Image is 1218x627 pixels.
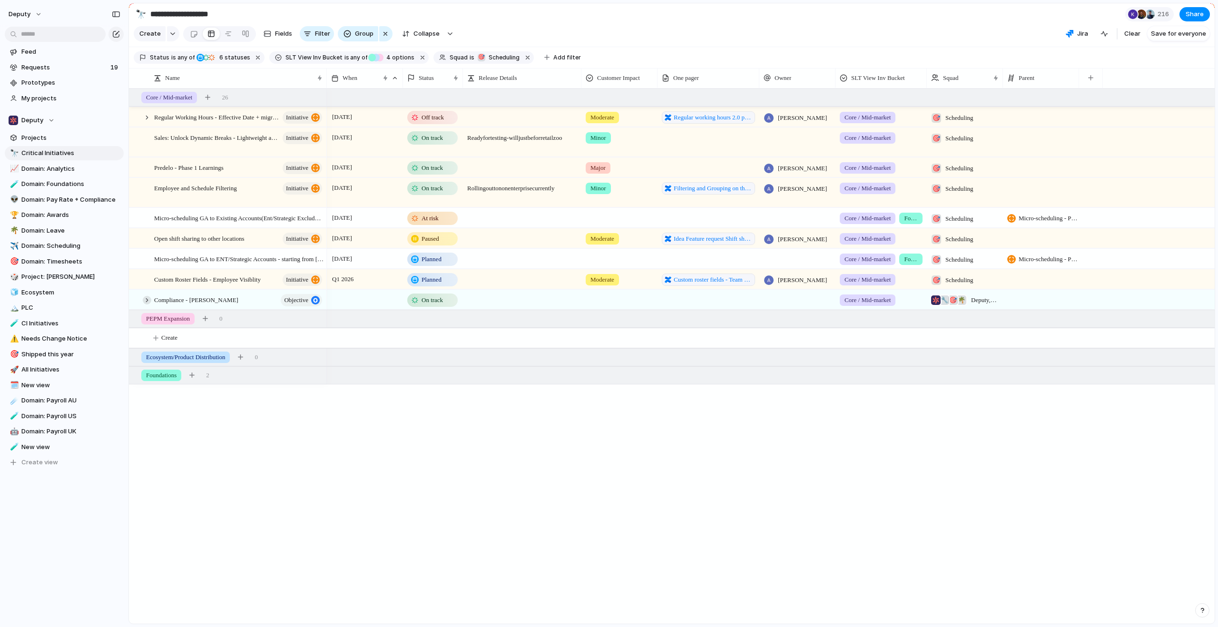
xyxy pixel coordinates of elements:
[5,301,124,315] div: 🏔️PLC
[285,53,343,62] span: SLT View Inv Bucket
[9,195,18,205] button: 👽
[21,116,43,125] span: Deputy
[383,54,392,61] span: 4
[945,134,973,143] span: Scheduling
[470,53,474,62] span: is
[422,184,443,193] span: On track
[5,224,124,238] a: 🌴Domain: Leave
[283,274,322,286] button: initiative
[971,295,999,305] span: Deputy , Pay Rate Engine , Scheduling , Leave Management
[21,365,120,374] span: All Initiatives
[945,275,973,285] span: Scheduling
[845,234,891,244] span: Core / Mid-market
[1019,255,1079,264] span: Micro-scheduling - Phase 1 - GA Release
[161,333,177,343] span: Create
[553,53,581,62] span: Add filter
[206,371,209,380] span: 2
[216,54,225,61] span: 6
[948,295,958,305] div: 🎯
[5,455,124,470] button: Create view
[10,395,17,406] div: ☄️
[5,208,124,222] a: 🏆Domain: Awards
[21,458,58,467] span: Create view
[222,93,228,102] span: 26
[463,178,581,193] span: Rolling out to non enterprise currently
[945,184,973,194] span: Scheduling
[154,274,261,284] span: Custom Roster Fields - Employee Visiblity
[932,184,941,194] div: 🎯
[674,113,752,122] span: Regular working hours 2.0 pre-migration improvements
[1124,29,1140,39] span: Clear
[662,111,755,124] a: Regular working hours 2.0 pre-migration improvements
[171,53,176,62] span: is
[489,53,520,62] span: Scheduling
[146,371,177,380] span: Foundations
[9,257,18,266] button: 🎯
[9,164,18,174] button: 📈
[5,270,124,284] a: 🎲Project: [PERSON_NAME]
[1179,7,1210,21] button: Share
[5,193,124,207] div: 👽Domain: Pay Rate + Compliance
[9,10,30,19] span: deputy
[10,364,17,375] div: 🚀
[284,294,308,307] span: objective
[10,287,17,298] div: 🧊
[778,164,827,173] span: [PERSON_NAME]
[275,29,292,39] span: Fields
[422,275,442,284] span: Planned
[957,295,966,305] div: 🌴
[539,51,587,64] button: Add filter
[154,182,237,193] span: Employee and Schedule Filtering
[422,295,443,305] span: On track
[10,272,17,283] div: 🎲
[932,275,941,285] div: 🎯
[9,381,18,390] button: 🗓️
[338,26,378,41] button: Group
[5,239,124,253] a: ✈️Domain: Scheduling
[775,73,791,83] span: Owner
[845,255,891,264] span: Core / Mid-market
[845,113,891,122] span: Core / Mid-market
[21,411,120,421] span: Domain: Payroll US
[673,73,699,83] span: One pager
[146,314,190,323] span: PEPM Expansion
[283,132,322,144] button: initiative
[355,29,373,39] span: Group
[154,294,238,305] span: Compliance - [PERSON_NAME]
[5,424,124,439] a: 🤖Domain: Payroll UK
[10,194,17,205] div: 👽
[9,334,18,343] button: ⚠️
[10,225,17,236] div: 🌴
[154,111,280,122] span: Regular Working Hours - Effective Date + migration
[422,234,439,244] span: Paused
[21,148,120,158] span: Critical Initiatives
[10,349,17,360] div: 🎯
[9,148,18,158] button: 🔭
[10,411,17,421] div: 🧪
[590,133,606,143] span: Minor
[9,288,18,297] button: 🧊
[10,256,17,267] div: 🎯
[1019,73,1034,83] span: Parent
[146,93,192,102] span: Core / Mid-market
[5,60,124,75] a: Requests19
[422,214,439,223] span: At risk
[10,318,17,329] div: 🧪
[9,396,18,405] button: ☄️
[1151,29,1206,39] span: Save for everyone
[300,26,334,41] button: Filter
[845,295,891,305] span: Core / Mid-market
[21,396,120,405] span: Domain: Payroll AU
[419,73,434,83] span: Status
[383,53,414,62] span: options
[21,241,120,251] span: Domain: Scheduling
[9,427,18,436] button: 🤖
[1019,214,1079,223] span: Micro-scheduling - Phase 1 - GA Release
[5,362,124,377] div: 🚀All Initiatives
[165,73,180,83] span: Name
[5,162,124,176] a: 📈Domain: Analytics
[21,442,120,452] span: New view
[478,54,485,61] div: 🎯
[330,182,354,194] span: [DATE]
